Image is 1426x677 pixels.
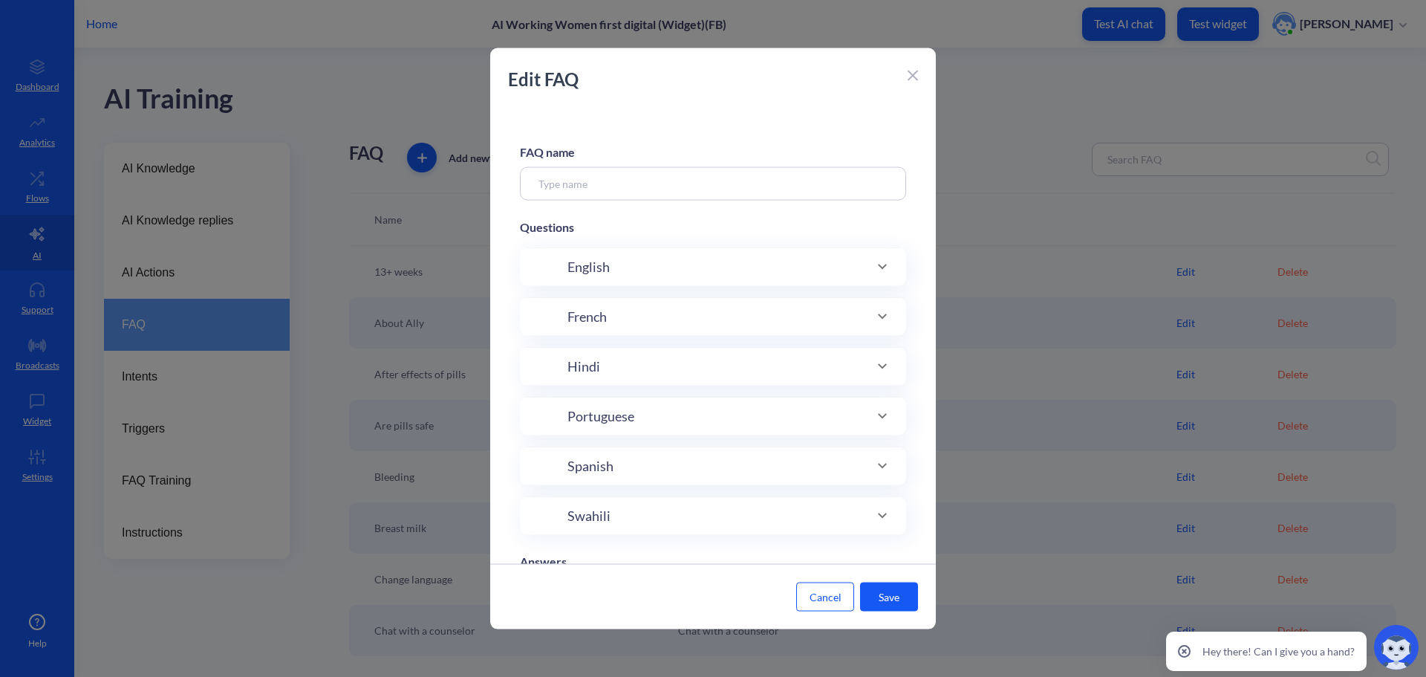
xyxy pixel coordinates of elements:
[567,356,600,376] span: Hindi
[520,347,906,385] div: Hindi
[860,583,918,612] button: Save
[520,447,906,485] div: Spanish
[1374,625,1419,670] img: copilot-icon.svg
[520,218,906,236] div: Questions
[520,552,906,570] div: Answers
[508,65,902,92] p: Edit FAQ
[567,505,611,525] span: Swahili
[1202,644,1355,659] p: Hey there! Can I give you a hand?
[567,306,607,326] span: French
[520,166,906,200] input: Type name
[520,496,906,534] div: Swahili
[796,583,854,612] button: Cancel
[520,397,906,435] div: Portuguese
[567,256,610,276] span: English
[520,143,906,161] div: FAQ name
[520,297,906,335] div: French
[567,406,634,426] span: Portuguese
[567,456,613,476] span: Spanish
[520,247,906,285] div: English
